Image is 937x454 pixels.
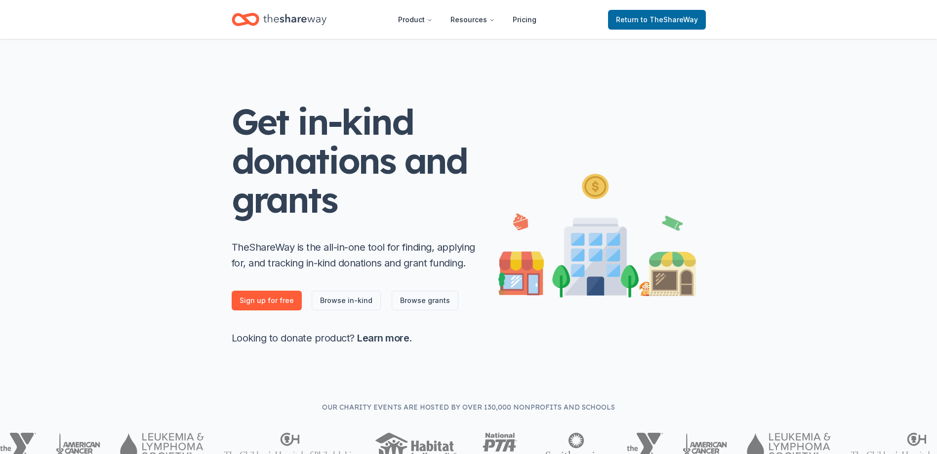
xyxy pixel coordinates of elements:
[443,10,503,30] button: Resources
[232,239,479,271] p: TheShareWay is the all-in-one tool for finding, applying for, and tracking in-kind donations and ...
[392,291,458,310] a: Browse grants
[498,170,696,298] img: Illustration for landing page
[232,8,326,31] a: Home
[312,291,381,310] a: Browse in-kind
[608,10,706,30] a: Returnto TheShareWay
[390,8,544,31] nav: Main
[232,102,479,220] h1: Get in-kind donations and grants
[232,330,479,346] p: Looking to donate product? .
[357,332,409,344] a: Learn more
[616,14,698,26] span: Return
[641,15,698,24] span: to TheShareWay
[505,10,544,30] a: Pricing
[390,10,441,30] button: Product
[232,291,302,310] a: Sign up for free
